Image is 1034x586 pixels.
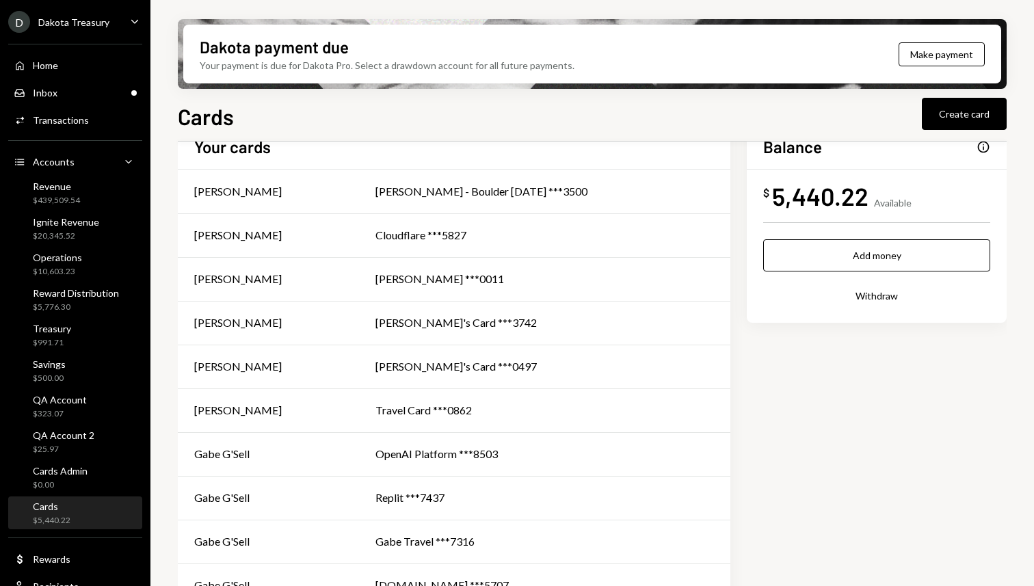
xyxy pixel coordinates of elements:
a: Ignite Revenue$20,345.52 [8,212,142,245]
a: Cards Admin$0.00 [8,461,142,494]
div: Transactions [33,114,89,126]
h2: Balance [763,135,822,158]
button: Make payment [899,42,985,66]
div: Travel Card ***0862 [375,402,714,418]
div: [PERSON_NAME]'s Card ***0497 [375,358,714,375]
a: Savings$500.00 [8,354,142,387]
div: Gabe Travel ***7316 [375,533,714,550]
div: [PERSON_NAME] [194,358,282,375]
div: Treasury [33,323,71,334]
div: Ignite Revenue [33,216,99,228]
div: Operations [33,252,82,263]
div: $991.71 [33,337,71,349]
div: 5,440.22 [772,181,869,211]
a: Operations$10,603.23 [8,248,142,280]
div: [PERSON_NAME] [194,315,282,331]
a: Cards$5,440.22 [8,496,142,529]
a: Home [8,53,142,77]
div: Reward Distribution [33,287,119,299]
h2: Your cards [194,135,271,158]
div: $ [763,186,769,200]
a: Rewards [8,546,142,571]
div: Savings [33,358,66,370]
a: Reward Distribution$5,776.30 [8,283,142,316]
div: Gabe G'Sell [194,446,250,462]
div: Rewards [33,553,70,565]
div: Cards Admin [33,465,88,477]
a: Transactions [8,107,142,132]
div: [PERSON_NAME] [194,402,282,418]
div: [PERSON_NAME]'s Card ***3742 [375,315,714,331]
div: [PERSON_NAME] ***0011 [375,271,714,287]
button: Add money [763,239,990,271]
div: $0.00 [33,479,88,491]
a: Accounts [8,149,142,174]
div: Accounts [33,156,75,168]
div: $25.97 [33,444,94,455]
div: [PERSON_NAME] [194,271,282,287]
a: QA Account$323.07 [8,390,142,423]
a: Treasury$991.71 [8,319,142,351]
div: $500.00 [33,373,66,384]
div: $5,440.22 [33,515,70,527]
div: [PERSON_NAME] [194,183,282,200]
div: Dakota Treasury [38,16,109,28]
div: OpenAI Platform ***8503 [375,446,714,462]
div: [PERSON_NAME] [194,227,282,243]
div: Your payment is due for Dakota Pro. Select a drawdown account for all future payments. [200,58,574,72]
button: Withdraw [763,280,990,312]
div: Available [874,197,912,209]
div: $323.07 [33,408,87,420]
div: [PERSON_NAME] - Boulder [DATE] ***3500 [375,183,714,200]
div: $5,776.30 [33,302,119,313]
a: QA Account 2$25.97 [8,425,142,458]
div: Dakota payment due [200,36,349,58]
div: Gabe G'Sell [194,533,250,550]
div: Home [33,59,58,71]
div: Cards [33,501,70,512]
h1: Cards [178,103,234,130]
div: Cloudflare ***5827 [375,227,714,243]
div: $10,603.23 [33,266,82,278]
a: Inbox [8,80,142,105]
button: Create card [922,98,1007,130]
div: $439,509.54 [33,195,80,207]
div: Gabe G'Sell [194,490,250,506]
a: Revenue$439,509.54 [8,176,142,209]
div: D [8,11,30,33]
div: Inbox [33,87,57,98]
div: $20,345.52 [33,230,99,242]
div: QA Account 2 [33,429,94,441]
div: QA Account [33,394,87,405]
div: Revenue [33,181,80,192]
